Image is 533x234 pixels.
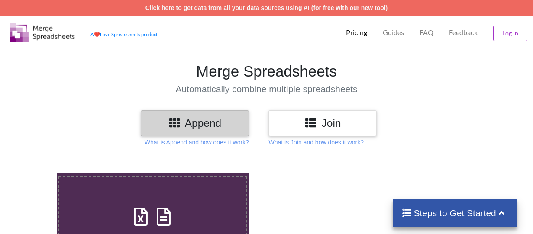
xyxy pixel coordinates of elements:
[275,117,370,129] h3: Join
[449,29,478,36] span: Feedback
[346,28,367,37] p: Pricing
[268,138,363,147] p: What is Join and how does it work?
[90,32,158,37] a: AheartLove Spreadsheets product
[145,4,388,11] a: Click here to get data from all your data sources using AI (for free with our new tool)
[94,32,100,37] span: heart
[420,28,433,37] p: FAQ
[383,28,404,37] p: Guides
[10,23,75,42] img: Logo.png
[493,26,527,41] button: Log In
[401,208,508,218] h4: Steps to Get Started
[147,117,242,129] h3: Append
[145,138,249,147] p: What is Append and how does it work?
